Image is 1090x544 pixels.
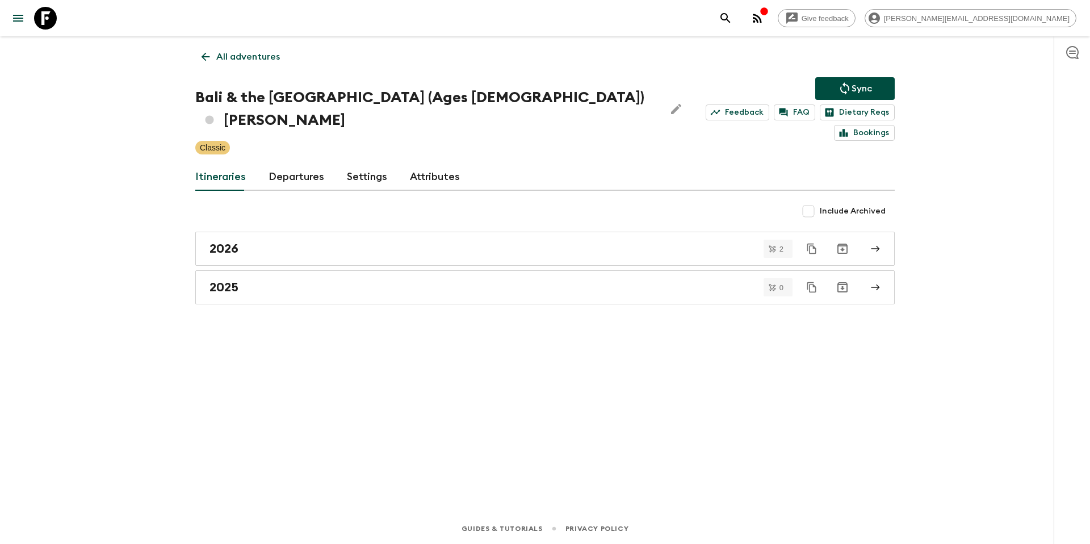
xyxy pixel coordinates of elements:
span: Include Archived [820,206,886,217]
h2: 2026 [209,241,238,256]
button: search adventures [714,7,737,30]
a: 2025 [195,270,895,304]
button: Archive [831,237,854,260]
span: 2 [773,245,790,253]
a: Guides & Tutorials [462,522,543,535]
button: menu [7,7,30,30]
a: Privacy Policy [565,522,628,535]
a: 2026 [195,232,895,266]
p: Sync [852,82,872,95]
a: Feedback [706,104,769,120]
button: Duplicate [802,238,822,259]
h1: Bali & the [GEOGRAPHIC_DATA] (Ages [DEMOGRAPHIC_DATA]) [PERSON_NAME] [195,86,656,132]
a: All adventures [195,45,286,68]
button: Sync adventure departures to the booking engine [815,77,895,100]
p: Classic [200,142,225,153]
a: Dietary Reqs [820,104,895,120]
a: Departures [269,164,324,191]
a: Itineraries [195,164,246,191]
span: Give feedback [795,14,855,23]
a: Settings [347,164,387,191]
a: Attributes [410,164,460,191]
a: Bookings [834,125,895,141]
button: Duplicate [802,277,822,298]
span: 0 [773,284,790,291]
a: FAQ [774,104,815,120]
button: Archive [831,276,854,299]
div: [PERSON_NAME][EMAIL_ADDRESS][DOMAIN_NAME] [865,9,1076,27]
h2: 2025 [209,280,238,295]
p: All adventures [216,50,280,64]
a: Give feedback [778,9,856,27]
button: Edit Adventure Title [665,86,687,132]
span: [PERSON_NAME][EMAIL_ADDRESS][DOMAIN_NAME] [878,14,1076,23]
